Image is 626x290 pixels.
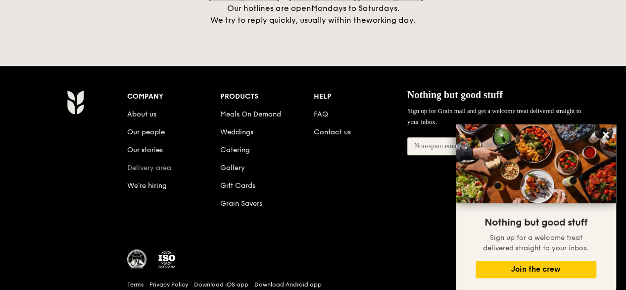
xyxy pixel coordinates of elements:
a: Grain Savers [220,199,262,208]
a: Terms [127,281,144,289]
div: Help [314,90,407,104]
span: Sign up for Grain mail and get a welcome treat delivered straight to your inbox. [407,107,581,125]
a: Download iOS app [194,281,248,289]
a: Privacy Policy [149,281,188,289]
img: AYc88T3wAAAABJRU5ErkJggg== [67,90,84,115]
img: MUIS Halal Certified [127,249,147,269]
span: working day. [366,15,416,25]
span: Nothing but good stuff [484,217,587,229]
button: Join the crew [476,261,596,278]
img: DSC07876-Edit02-Large.jpeg [456,124,616,203]
button: Close [598,127,614,143]
a: Download Android app [254,281,322,289]
div: Products [220,90,314,104]
a: Meals On Demand [220,110,281,118]
a: Weddings [220,128,253,136]
span: Nothing but good stuff [407,89,503,100]
a: Contact us [314,128,351,136]
a: Catering [220,146,250,154]
span: Mondays to Saturdays. [311,3,399,13]
a: Gallery [220,164,245,172]
a: Gift Cards [220,181,255,190]
div: Company [127,90,221,104]
img: ISO Certified [157,249,177,269]
input: Non-spam email address [407,137,517,155]
span: Sign up for a welcome treat delivered straight to your inbox. [483,233,589,252]
a: Our people [127,128,165,136]
a: About us [127,110,156,118]
a: We’re hiring [127,181,167,190]
a: FAQ [314,110,328,118]
a: Our stories [127,146,163,154]
a: Delivery area [127,164,171,172]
